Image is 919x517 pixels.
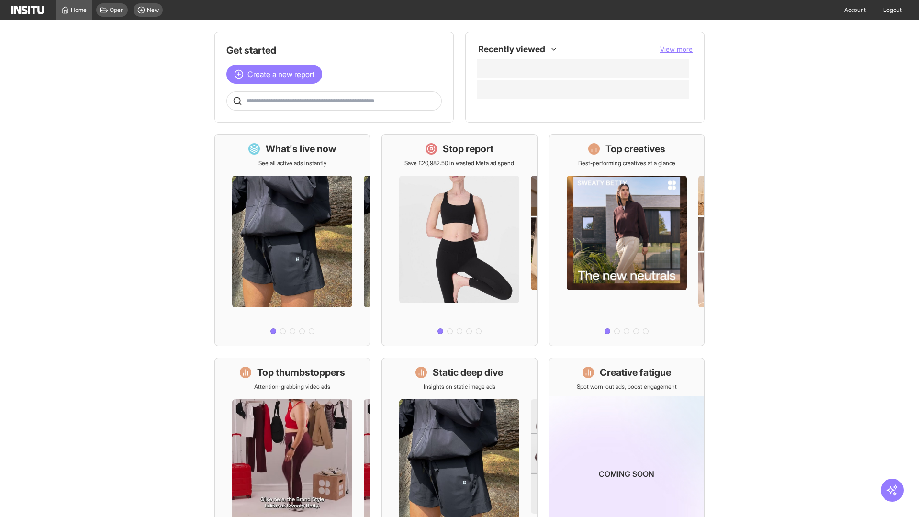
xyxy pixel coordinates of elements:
[266,142,336,156] h1: What's live now
[258,159,326,167] p: See all active ads instantly
[424,383,495,391] p: Insights on static image ads
[549,134,705,346] a: Top creativesBest-performing creatives at a glance
[254,383,330,391] p: Attention-grabbing video ads
[578,159,675,167] p: Best-performing creatives at a glance
[381,134,537,346] a: Stop reportSave £20,982.50 in wasted Meta ad spend
[605,142,665,156] h1: Top creatives
[433,366,503,379] h1: Static deep dive
[226,65,322,84] button: Create a new report
[147,6,159,14] span: New
[660,45,693,54] button: View more
[71,6,87,14] span: Home
[226,44,442,57] h1: Get started
[257,366,345,379] h1: Top thumbstoppers
[214,134,370,346] a: What's live nowSee all active ads instantly
[443,142,493,156] h1: Stop report
[660,45,693,53] span: View more
[404,159,514,167] p: Save £20,982.50 in wasted Meta ad spend
[247,68,314,80] span: Create a new report
[11,6,44,14] img: Logo
[110,6,124,14] span: Open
